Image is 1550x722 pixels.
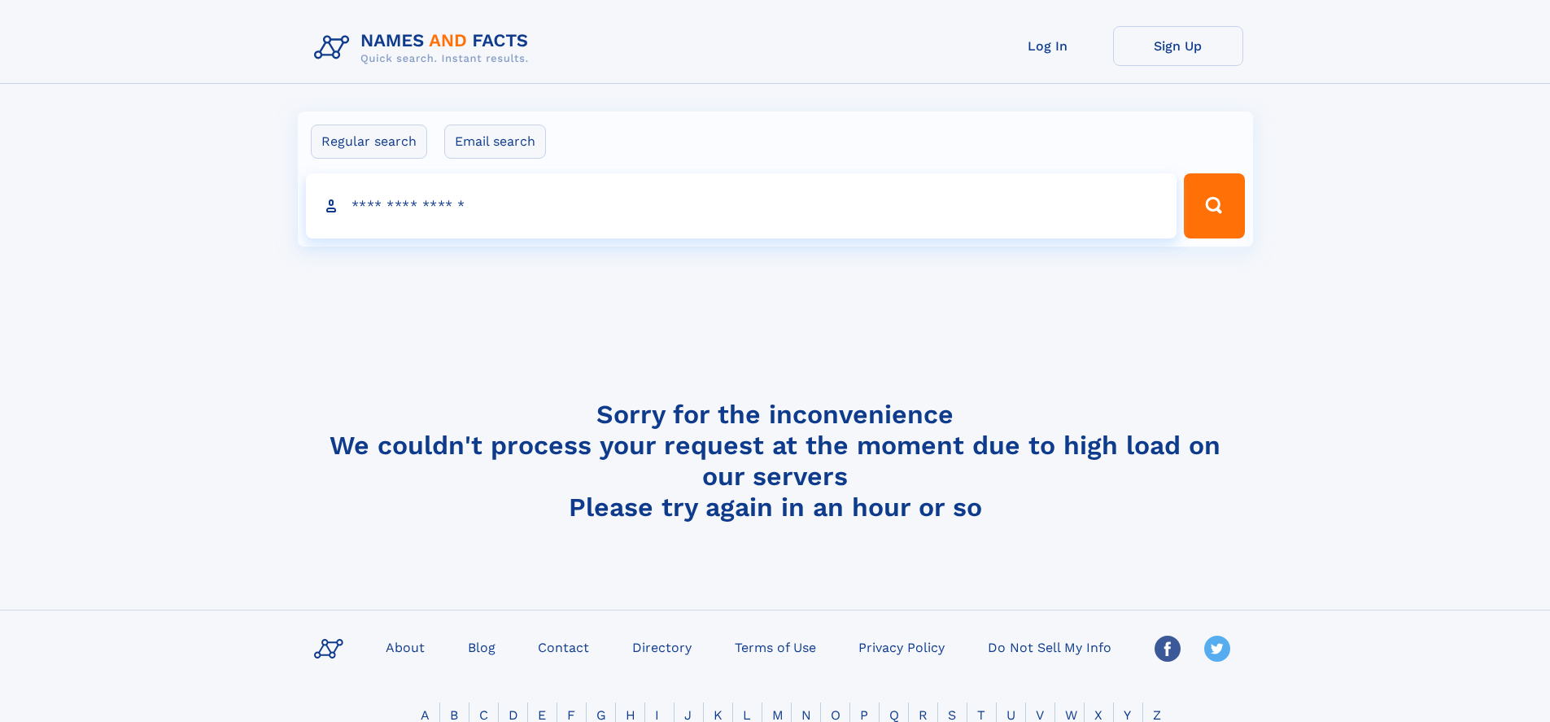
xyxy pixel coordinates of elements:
a: Blog [461,635,502,659]
img: Twitter [1204,636,1230,662]
a: Sign Up [1113,26,1243,66]
a: Contact [531,635,596,659]
label: Email search [444,125,546,159]
h4: Sorry for the inconvenience We couldn't process your request at the moment due to high load on ou... [308,399,1243,523]
img: Logo Names and Facts [308,26,542,70]
a: Log In [983,26,1113,66]
a: Privacy Policy [852,635,951,659]
button: Search Button [1184,173,1244,238]
a: Do Not Sell My Info [981,635,1118,659]
img: Facebook [1155,636,1181,662]
a: About [379,635,431,659]
input: search input [306,173,1177,238]
a: Terms of Use [728,635,823,659]
a: Directory [626,635,698,659]
label: Regular search [311,125,427,159]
